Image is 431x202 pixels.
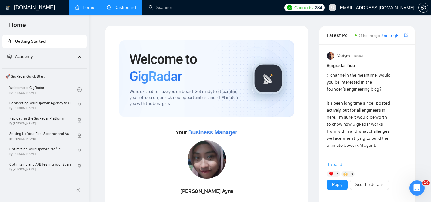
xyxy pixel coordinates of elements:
[76,187,82,193] span: double-left
[252,63,284,94] img: gigradar-logo.png
[7,39,12,43] span: rocket
[77,149,82,153] span: lock
[149,5,172,10] a: searchScanner
[3,70,86,83] span: 🚀 GigRadar Quick Start
[9,106,71,110] span: By [PERSON_NAME]
[130,50,242,85] h1: Welcome to
[7,54,33,59] span: Academy
[188,140,226,179] img: 1698924227594-IMG-20231023-WA0128.jpg
[130,68,182,85] span: GigRadar
[9,115,71,122] span: Navigating the GigRadar Platform
[77,164,82,168] span: lock
[337,52,350,59] span: Vadym
[9,131,71,137] span: Setting Up Your First Scanner and Auto-Bidder
[2,35,87,48] li: Getting Started
[77,87,82,92] span: check-circle
[404,33,408,38] span: export
[327,72,346,78] span: @channel
[330,5,335,10] span: user
[155,186,258,197] div: [PERSON_NAME] Ayra
[287,5,292,10] img: upwork-logo.png
[355,181,383,188] a: See the details
[418,3,428,13] button: setting
[9,168,71,171] span: By [PERSON_NAME]
[77,118,82,123] span: lock
[15,54,33,59] span: Academy
[77,133,82,138] span: lock
[350,171,353,177] span: 5
[176,129,237,136] span: Your
[404,32,408,38] a: export
[9,122,71,125] span: By [PERSON_NAME]
[9,161,71,168] span: Optimizing and A/B Testing Your Scanner for Better Results
[7,54,12,59] span: fund-projection-screen
[294,4,314,11] span: Connects:
[418,5,428,10] a: setting
[9,100,71,106] span: Connecting Your Upwork Agency to GigRadar
[381,32,403,39] a: Join GigRadar Slack Community
[75,5,94,10] a: homeHome
[77,103,82,107] span: lock
[409,180,425,196] iframe: Intercom live chat
[9,83,77,97] a: Welcome to GigRadarBy[PERSON_NAME]
[336,171,338,177] span: 7
[354,53,363,59] span: [DATE]
[327,31,353,39] span: Latest Posts from the GigRadar Community
[350,180,389,190] button: See the details
[343,172,348,176] img: 🙌
[422,180,430,185] span: 10
[327,52,335,60] img: Vadym
[327,62,408,69] h1: # gigradar-hub
[359,34,380,38] span: 21 hours ago
[188,129,237,136] span: Business Manager
[15,39,46,44] span: Getting Started
[4,20,31,34] span: Home
[329,172,333,176] img: ❤️
[9,137,71,141] span: By [PERSON_NAME]
[328,162,342,167] span: Expand
[327,180,348,190] button: Reply
[9,152,71,156] span: By [PERSON_NAME]
[107,5,136,10] a: dashboardDashboard
[130,89,242,107] span: We're excited to have you on board. Get ready to streamline your job search, unlock new opportuni...
[332,181,342,188] a: Reply
[5,3,10,13] img: logo
[315,4,322,11] span: 384
[9,146,71,152] span: Optimizing Your Upwork Profile
[3,177,86,190] span: 👑 Agency Success with GigRadar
